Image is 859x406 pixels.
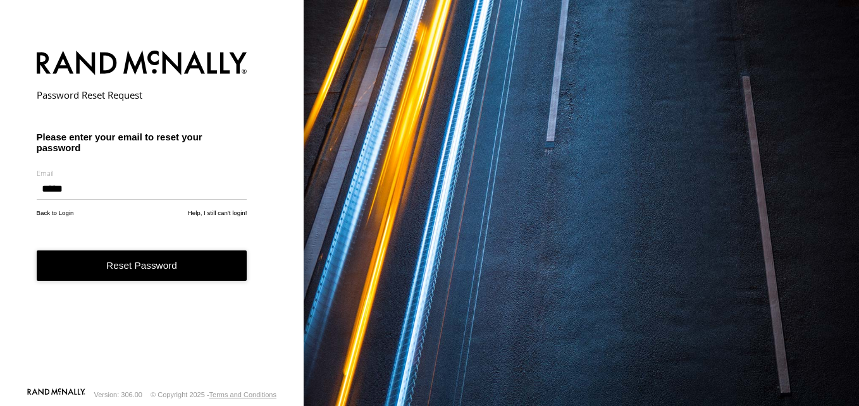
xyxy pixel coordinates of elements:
div: © Copyright 2025 - [151,391,276,398]
label: Email [37,168,247,178]
button: Reset Password [37,250,247,281]
a: Terms and Conditions [209,391,276,398]
h3: Please enter your email to reset your password [37,132,247,153]
h2: Password Reset Request [37,89,247,101]
img: Rand McNally [37,48,247,80]
a: Help, I still can't login! [188,209,247,216]
a: Visit our Website [27,388,85,401]
a: Back to Login [37,209,74,216]
div: Version: 306.00 [94,391,142,398]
